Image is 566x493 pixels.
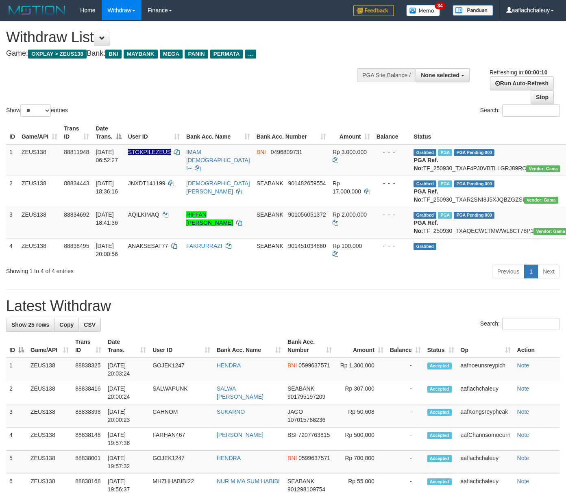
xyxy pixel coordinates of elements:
[64,180,89,187] span: 88834443
[524,265,538,278] a: 1
[160,50,183,59] span: MEGA
[72,381,104,404] td: 88838416
[438,149,452,156] span: Marked by aafsreyleap
[333,180,361,195] span: Rp 17.000.000
[28,50,87,59] span: OXPLAY > ZEUS138
[298,362,330,369] span: Copy 0599637571 to clipboard
[298,455,330,461] span: Copy 0599637571 to clipboard
[149,451,213,474] td: GOJEK1247
[427,432,452,439] span: Accepted
[92,121,124,144] th: Date Trans.: activate to sort column descending
[6,176,18,207] td: 2
[538,265,560,278] a: Next
[492,265,525,278] a: Previous
[72,334,104,358] th: Trans ID: activate to sort column ascending
[531,90,554,104] a: Stop
[353,5,394,16] img: Feedback.jpg
[253,121,329,144] th: Bank Acc. Number: activate to sort column ascending
[387,404,424,428] td: -
[502,104,560,117] input: Search:
[27,451,72,474] td: ZEUS138
[335,358,387,381] td: Rp 1,300,000
[457,358,514,381] td: aafnoeunsreypich
[104,334,149,358] th: Date Trans.: activate to sort column ascending
[288,211,326,218] span: Copy 901056051372 to clipboard
[104,404,149,428] td: [DATE] 20:00:23
[524,197,558,204] span: Vendor URL: https://trx31.1velocity.biz
[287,385,314,392] span: SEABANK
[18,144,61,176] td: ZEUS138
[257,149,266,155] span: BNI
[6,264,230,275] div: Showing 1 to 4 of 4 entries
[454,149,494,156] span: PGA Pending
[64,211,89,218] span: 88834692
[377,242,407,250] div: - - -
[287,417,325,423] span: Copy 107015788236 to clipboard
[11,321,49,328] span: Show 25 rows
[387,358,424,381] td: -
[335,334,387,358] th: Amount: activate to sort column ascending
[525,69,547,76] strong: 00:00:10
[128,180,165,187] span: JNXDT141199
[453,5,493,16] img: panduan.png
[105,50,121,59] span: BNI
[335,404,387,428] td: Rp 50,608
[298,432,330,438] span: Copy 7207763815 to clipboard
[84,321,96,328] span: CSV
[373,121,411,144] th: Balance
[96,149,118,163] span: [DATE] 06:52:27
[457,451,514,474] td: aaflachchaleuy
[6,104,68,117] label: Show entries
[72,358,104,381] td: 88838325
[72,404,104,428] td: 88838398
[406,5,440,16] img: Button%20Memo.svg
[287,478,314,484] span: SEABANK
[124,50,158,59] span: MAYBANK
[6,404,27,428] td: 3
[387,451,424,474] td: -
[387,334,424,358] th: Balance: activate to sort column ascending
[287,393,325,400] span: Copy 901795197209 to clipboard
[186,180,250,195] a: [DEMOGRAPHIC_DATA][PERSON_NAME]
[480,104,560,117] label: Search:
[6,121,18,144] th: ID
[414,219,438,234] b: PGA Ref. No:
[454,180,494,187] span: PGA Pending
[104,358,149,381] td: [DATE] 20:03:24
[287,432,297,438] span: BSI
[335,451,387,474] td: Rp 700,000
[59,321,74,328] span: Copy
[457,334,514,358] th: Op: activate to sort column ascending
[27,381,72,404] td: ZEUS138
[427,363,452,369] span: Accepted
[377,211,407,219] div: - - -
[421,72,459,78] span: None selected
[213,334,284,358] th: Bank Acc. Name: activate to sort column ascending
[149,404,213,428] td: CAHNOM
[357,68,416,82] div: PGA Site Balance /
[457,404,514,428] td: aafKongsreypheak
[72,428,104,451] td: 88838148
[6,50,369,58] h4: Game: Bank:
[427,386,452,393] span: Accepted
[54,318,79,332] a: Copy
[271,149,303,155] span: Copy 0496809731 to clipboard
[149,334,213,358] th: User ID: activate to sort column ascending
[104,381,149,404] td: [DATE] 20:00:24
[257,211,283,218] span: SEABANK
[27,334,72,358] th: Game/API: activate to sort column ascending
[333,211,367,218] span: Rp 2.000.000
[502,318,560,330] input: Search:
[6,238,18,261] td: 4
[186,243,222,249] a: FAKRURRAZI
[6,298,560,314] h1: Latest Withdraw
[335,381,387,404] td: Rp 307,000
[6,334,27,358] th: ID: activate to sort column descending
[284,334,335,358] th: Bank Acc. Number: activate to sort column ascending
[96,180,118,195] span: [DATE] 18:36:16
[6,4,68,16] img: MOTION_logo.png
[20,104,51,117] select: Showentries
[480,318,560,330] label: Search:
[64,243,89,249] span: 88838495
[18,176,61,207] td: ZEUS138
